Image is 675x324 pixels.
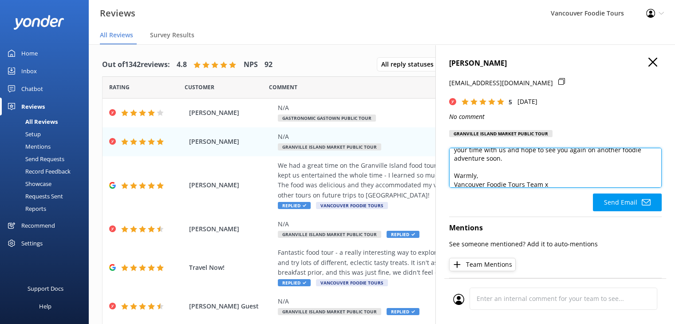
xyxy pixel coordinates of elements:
span: Replied [278,202,311,209]
div: Record Feedback [5,165,71,178]
a: Mentions [5,140,89,153]
button: Team Mentions [449,258,516,271]
p: [EMAIL_ADDRESS][DOMAIN_NAME] [449,78,553,88]
span: 5 [509,98,512,106]
div: N/A [278,219,601,229]
div: Reviews [21,98,45,115]
h4: 92 [264,59,272,71]
span: [PERSON_NAME] Guest [189,301,273,311]
span: Replied [387,308,419,315]
span: Granville Island Market Public Tour [278,308,381,315]
a: Setup [5,128,89,140]
div: N/A [278,103,601,113]
span: Question [269,83,297,91]
div: Support Docs [28,280,63,297]
h4: Out of 1342 reviews: [102,59,170,71]
a: Send Requests [5,153,89,165]
span: Gastronomic Gastown Public Tour [278,115,376,122]
button: Close [648,58,657,67]
p: [DATE] [517,97,537,107]
div: Inbox [21,62,37,80]
span: Replied [278,279,311,286]
span: All Reviews [100,31,133,40]
div: Mentions [5,140,51,153]
p: See someone mentioned? Add it to auto-mentions [449,239,662,249]
span: Date [185,83,214,91]
div: Settings [21,234,43,252]
h4: 4.8 [177,59,187,71]
div: Showcase [5,178,51,190]
h4: NPS [244,59,258,71]
div: Granville Island Market Public Tour [449,130,553,137]
a: Showcase [5,178,89,190]
div: All Reviews [5,115,58,128]
div: Chatbot [21,80,43,98]
span: [PERSON_NAME] [189,137,273,146]
div: Requests Sent [5,190,63,202]
a: Requests Sent [5,190,89,202]
span: [PERSON_NAME] [189,224,273,234]
span: All reply statuses [381,59,439,69]
span: Granville Island Market Public Tour [278,143,381,150]
div: Home [21,44,38,62]
div: Setup [5,128,41,140]
div: N/A [278,296,601,306]
a: Record Feedback [5,165,89,178]
span: Vancouver Foodie Tours [316,279,388,286]
a: All Reviews [5,115,89,128]
div: Help [39,297,51,315]
textarea: Hi [PERSON_NAME], Thank you so much for your 5-star rating! We’re so glad you enjoyed your time w... [449,148,662,188]
div: Reports [5,202,46,215]
img: yonder-white-logo.png [13,15,64,30]
img: user_profile.svg [453,294,464,305]
div: Send Requests [5,153,64,165]
h3: Reviews [100,6,135,20]
span: Survey Results [150,31,194,40]
span: Travel Now! [189,263,273,273]
span: Replied [387,231,419,238]
i: No comment [449,112,485,121]
span: [PERSON_NAME] [189,180,273,190]
h4: [PERSON_NAME] [449,58,662,69]
span: Date [109,83,130,91]
a: Reports [5,202,89,215]
span: [PERSON_NAME] [189,108,273,118]
span: Vancouver Foodie Tours [316,202,388,209]
div: Recommend [21,217,55,234]
div: N/A [278,132,601,142]
div: We had a great time on the Granville Island food tour! Our guide [PERSON_NAME] was knowledgeable ... [278,161,601,201]
h4: Mentions [449,222,662,234]
div: Fantastic food tour - a really interesting way to explore and understand the history of the marke... [278,248,601,277]
button: Send Email [593,194,662,211]
span: Granville Island Market Public Tour [278,231,381,238]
